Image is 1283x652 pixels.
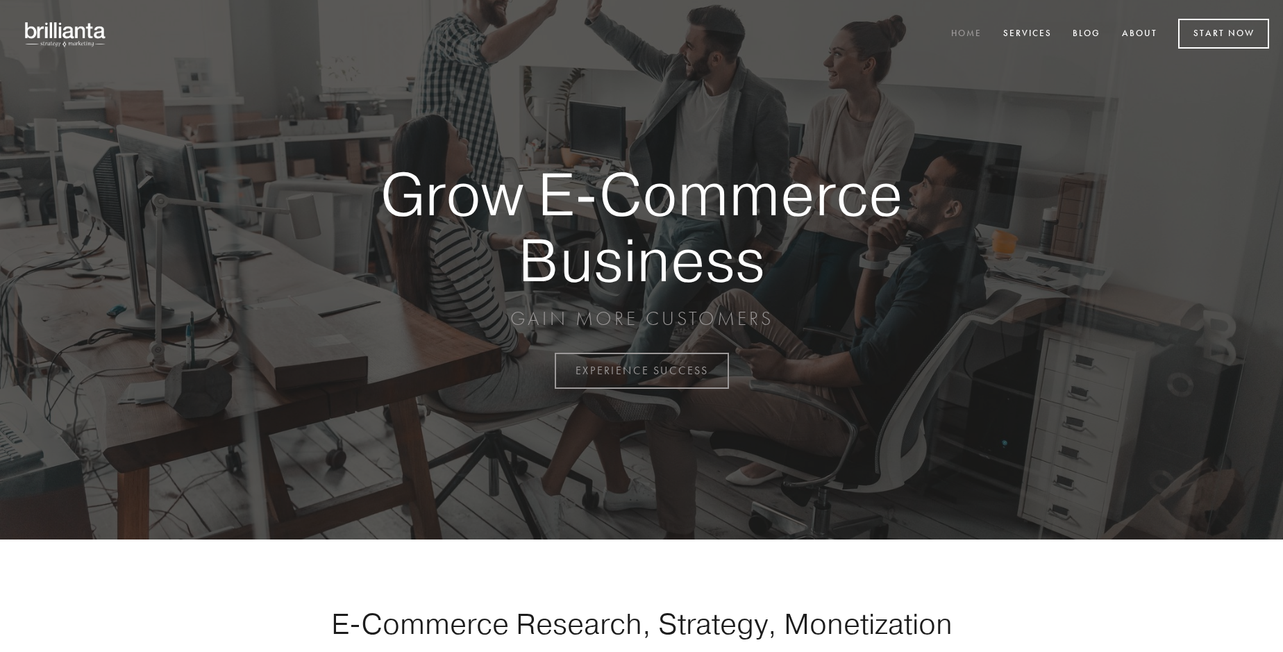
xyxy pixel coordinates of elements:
a: Blog [1064,23,1109,46]
h1: E-Commerce Research, Strategy, Monetization [287,606,996,641]
strong: Grow E-Commerce Business [332,161,951,292]
a: Home [942,23,991,46]
p: GAIN MORE CUSTOMERS [332,306,951,331]
a: EXPERIENCE SUCCESS [555,353,729,389]
a: About [1113,23,1166,46]
img: brillianta - research, strategy, marketing [14,14,118,54]
a: Start Now [1178,19,1269,49]
a: Services [994,23,1061,46]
